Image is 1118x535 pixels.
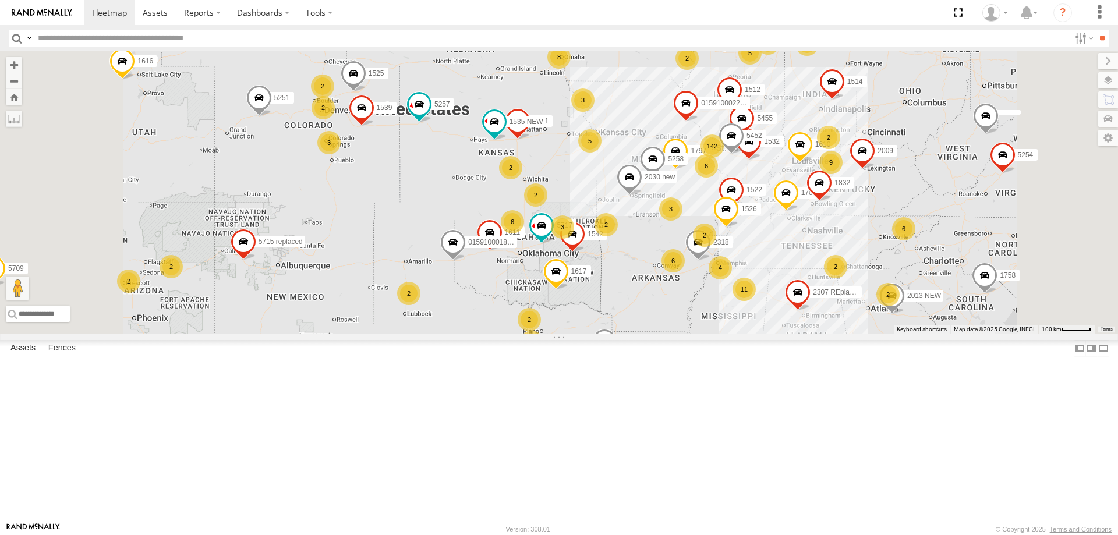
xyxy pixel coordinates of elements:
span: 5452 [746,132,762,140]
span: 1539 [377,103,392,111]
button: Drag Pegman onto the map to open Street View [6,277,29,300]
span: 1542 [588,229,603,238]
span: 1522 [746,185,762,193]
span: 2013 NEW [907,292,941,300]
div: 2 [756,31,780,55]
div: 2 [524,183,547,207]
div: 5 [738,41,762,65]
div: 2 [817,126,840,149]
div: © Copyright 2025 - [996,526,1112,533]
span: 1532 [764,137,780,146]
div: 11 [733,278,756,301]
label: Search Filter Options [1070,30,1095,47]
label: Dock Summary Table to the Right [1085,340,1097,357]
label: Measure [6,111,22,127]
span: 1514 [847,77,863,86]
span: 1797 [691,146,706,154]
span: 015910001844904 [468,238,526,246]
div: 3 [659,197,682,221]
span: 1526 [741,205,757,213]
div: 6 [892,217,915,240]
div: 2 [499,156,522,179]
div: 6 [695,154,718,178]
span: 5258 [668,155,684,163]
a: Visit our Website [6,523,60,535]
div: 3 [551,215,574,239]
a: Terms (opens in new tab) [1101,327,1113,332]
button: Zoom in [6,57,22,73]
span: 1535 NEW [510,118,543,126]
button: Keyboard shortcuts [897,325,947,334]
span: 100 km [1042,326,1062,332]
label: Assets [5,340,41,356]
div: 4 [709,256,732,279]
span: 1525 [369,69,384,77]
span: 2307 REplaced [813,288,861,296]
button: Zoom out [6,73,22,89]
div: 9 [819,151,843,174]
span: 5715 replaced [259,238,303,246]
div: 2 [160,255,183,278]
div: Version: 308.01 [506,526,550,533]
span: 5251 [274,93,290,101]
span: 5709 [8,264,24,272]
button: Zoom Home [6,89,22,105]
label: Fences [43,340,82,356]
label: Dock Summary Table to the Left [1074,340,1085,357]
div: 2 [518,308,541,331]
span: 1758 [1000,271,1016,279]
span: 015910002232836 [701,98,759,107]
button: Map Scale: 100 km per 47 pixels [1038,325,1095,334]
span: 1616 [137,56,153,65]
img: rand-logo.svg [12,9,72,17]
div: 3 [795,33,819,56]
label: Hide Summary Table [1098,340,1109,357]
span: 5257 [434,100,450,108]
div: 3 [317,131,341,154]
div: 6 [661,249,685,272]
div: Fred Welch [978,4,1012,22]
div: 2 [312,96,335,119]
div: 142 [700,134,724,158]
div: 6 [501,210,524,233]
span: 1512 [745,86,760,94]
div: 5 [578,129,602,153]
div: 2 [876,283,900,306]
div: 2 [397,282,420,305]
div: 2 [117,270,140,293]
span: 2009 [878,147,893,155]
span: 1610 [815,140,831,148]
span: 5254 [1018,151,1034,159]
div: 8 [547,45,571,69]
label: Map Settings [1098,130,1118,146]
div: 2 [824,255,847,278]
span: 1705 [801,189,817,197]
span: 1617 [571,267,587,275]
span: 2318 [713,238,729,246]
div: 2 [311,75,334,98]
span: 5455 [757,114,773,122]
i: ? [1053,3,1072,22]
span: 1832 [834,178,850,186]
a: Terms and Conditions [1050,526,1112,533]
div: 2 [595,213,618,236]
div: 3 [571,88,595,112]
div: 2 [675,47,699,70]
span: Map data ©2025 Google, INEGI [954,326,1035,332]
label: Search Query [24,30,34,47]
div: 2 [693,224,716,247]
span: 2030 new [645,173,675,181]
